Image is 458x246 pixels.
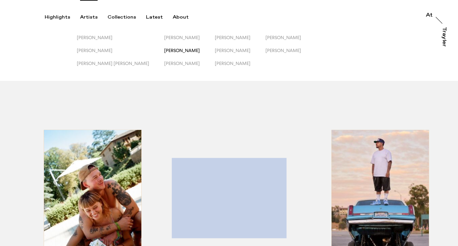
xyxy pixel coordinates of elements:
span: [PERSON_NAME] [215,35,251,40]
button: [PERSON_NAME] [215,48,265,61]
button: About [173,14,199,20]
button: [PERSON_NAME] [265,35,316,48]
span: [PERSON_NAME] [215,48,251,53]
span: [PERSON_NAME] [77,35,113,40]
div: Latest [146,14,163,20]
div: Collections [108,14,136,20]
span: [PERSON_NAME] [265,48,301,53]
button: [PERSON_NAME] [PERSON_NAME] [77,61,164,74]
button: [PERSON_NAME] [77,35,164,48]
button: [PERSON_NAME] [77,48,164,61]
div: About [173,14,189,20]
span: [PERSON_NAME] [215,61,251,66]
button: Collections [108,14,146,20]
button: Highlights [45,14,80,20]
div: Trayler [441,27,447,47]
span: [PERSON_NAME] [164,61,200,66]
div: Artists [80,14,98,20]
button: Artists [80,14,108,20]
span: [PERSON_NAME] [PERSON_NAME] [77,61,149,66]
span: [PERSON_NAME] [265,35,301,40]
button: [PERSON_NAME] [164,35,215,48]
span: [PERSON_NAME] [164,35,200,40]
button: Latest [146,14,173,20]
span: [PERSON_NAME] [164,48,200,53]
button: [PERSON_NAME] [215,35,265,48]
span: [PERSON_NAME] [77,48,113,53]
button: [PERSON_NAME] [215,61,265,74]
button: [PERSON_NAME] [265,48,316,61]
button: [PERSON_NAME] [164,48,215,61]
button: [PERSON_NAME] [164,61,215,74]
div: Highlights [45,14,70,20]
a: At [426,13,433,19]
a: Trayler [440,27,447,54]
